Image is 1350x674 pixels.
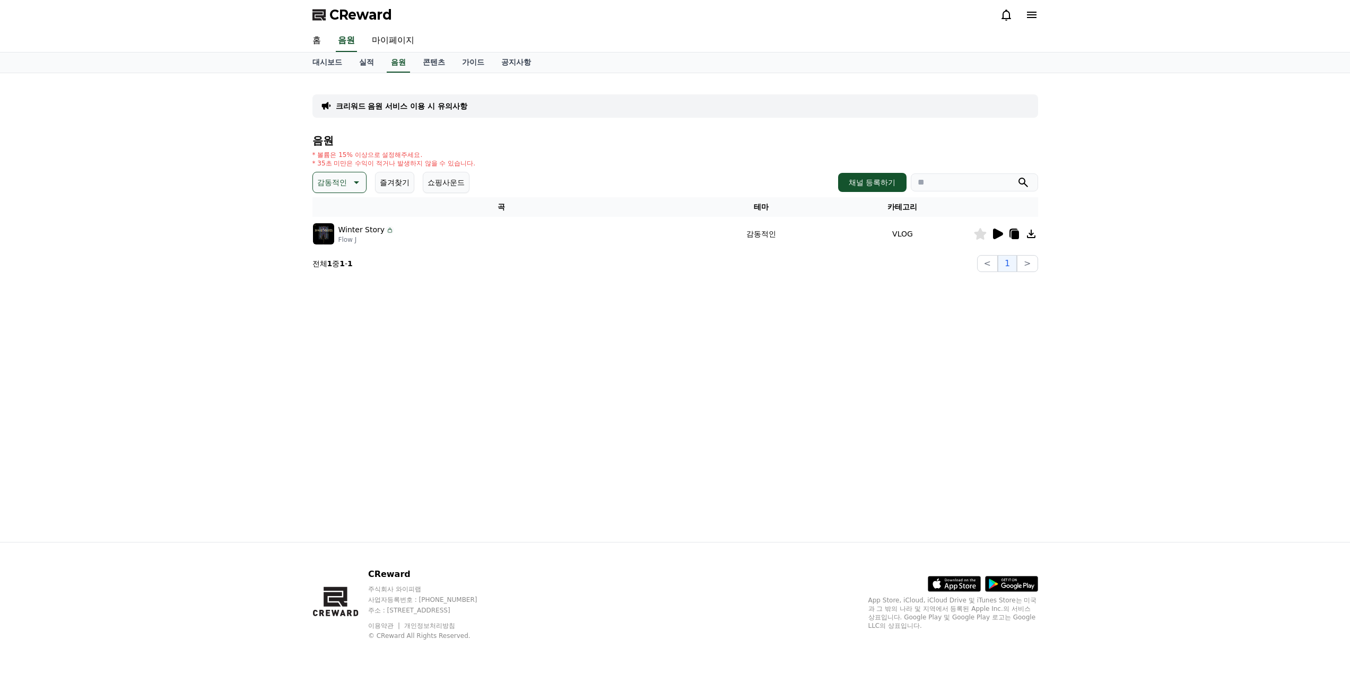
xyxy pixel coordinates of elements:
[375,172,414,193] button: 즐겨찾기
[339,259,345,268] strong: 1
[998,255,1017,272] button: 1
[304,30,329,52] a: 홈
[338,235,395,244] p: Flow J
[1017,255,1038,272] button: >
[313,223,334,244] img: music
[336,30,357,52] a: 음원
[454,52,493,73] a: 가이드
[347,259,353,268] strong: 1
[312,6,392,23] a: CReward
[312,197,691,217] th: 곡
[312,159,476,168] p: * 35초 미만은 수익이 적거나 발생하지 않을 수 있습니다.
[387,52,410,73] a: 음원
[414,52,454,73] a: 콘텐츠
[304,52,351,73] a: 대시보드
[312,172,367,193] button: 감동적인
[977,255,998,272] button: <
[317,175,347,190] p: 감동적인
[838,173,906,192] button: 채널 등록하기
[691,217,832,251] td: 감동적인
[832,197,973,217] th: 카테고리
[368,585,498,593] p: 주식회사 와이피랩
[493,52,539,73] a: 공지사항
[312,151,476,159] p: * 볼륨은 15% 이상으로 설정해주세요.
[404,622,455,629] a: 개인정보처리방침
[368,606,498,615] p: 주소 : [STREET_ADDRESS]
[338,224,385,235] p: Winter Story
[832,217,973,251] td: VLOG
[368,622,402,629] a: 이용약관
[868,596,1038,630] p: App Store, iCloud, iCloud Drive 및 iTunes Store는 미국과 그 밖의 나라 및 지역에서 등록된 Apple Inc.의 서비스 상표입니다. Goo...
[312,135,1038,146] h4: 음원
[329,6,392,23] span: CReward
[351,52,382,73] a: 실적
[368,568,498,581] p: CReward
[368,596,498,604] p: 사업자등록번호 : [PHONE_NUMBER]
[691,197,832,217] th: 테마
[312,258,353,269] p: 전체 중 -
[363,30,423,52] a: 마이페이지
[423,172,469,193] button: 쇼핑사운드
[368,632,498,640] p: © CReward All Rights Reserved.
[327,259,333,268] strong: 1
[336,101,467,111] a: 크리워드 음원 서비스 이용 시 유의사항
